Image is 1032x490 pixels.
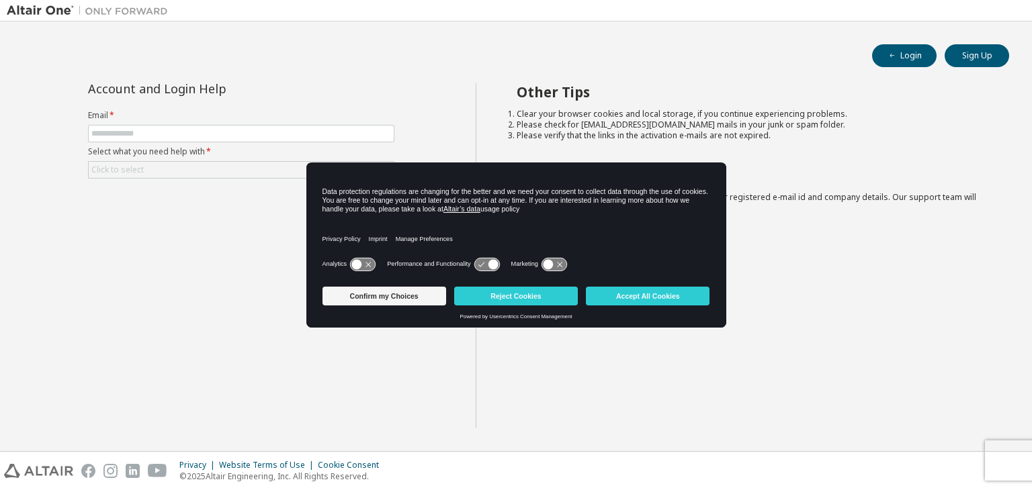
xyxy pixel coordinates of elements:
img: linkedin.svg [126,464,140,478]
div: Click to select [91,164,144,175]
img: instagram.svg [103,464,118,478]
h2: Other Tips [517,83,986,101]
li: Clear your browser cookies and local storage, if you continue experiencing problems. [517,109,986,119]
div: Cookie Consent [318,460,387,471]
div: Website Terms of Use [219,460,318,471]
label: Select what you need help with [88,146,394,157]
button: Sign Up [945,44,1009,67]
img: youtube.svg [148,464,167,478]
h2: Not sure how to login? [517,166,986,184]
div: Privacy [179,460,219,471]
img: altair_logo.svg [4,464,73,478]
img: facebook.svg [81,464,95,478]
img: Altair One [7,4,175,17]
li: Please verify that the links in the activation e-mails are not expired. [517,130,986,141]
label: Email [88,110,394,121]
div: Click to select [89,162,394,178]
div: Account and Login Help [88,83,333,94]
button: Login [872,44,937,67]
span: with a brief description of the problem, your registered e-mail id and company details. Our suppo... [517,191,976,213]
li: Please check for [EMAIL_ADDRESS][DOMAIN_NAME] mails in your junk or spam folder. [517,119,986,130]
p: © 2025 Altair Engineering, Inc. All Rights Reserved. [179,471,387,482]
